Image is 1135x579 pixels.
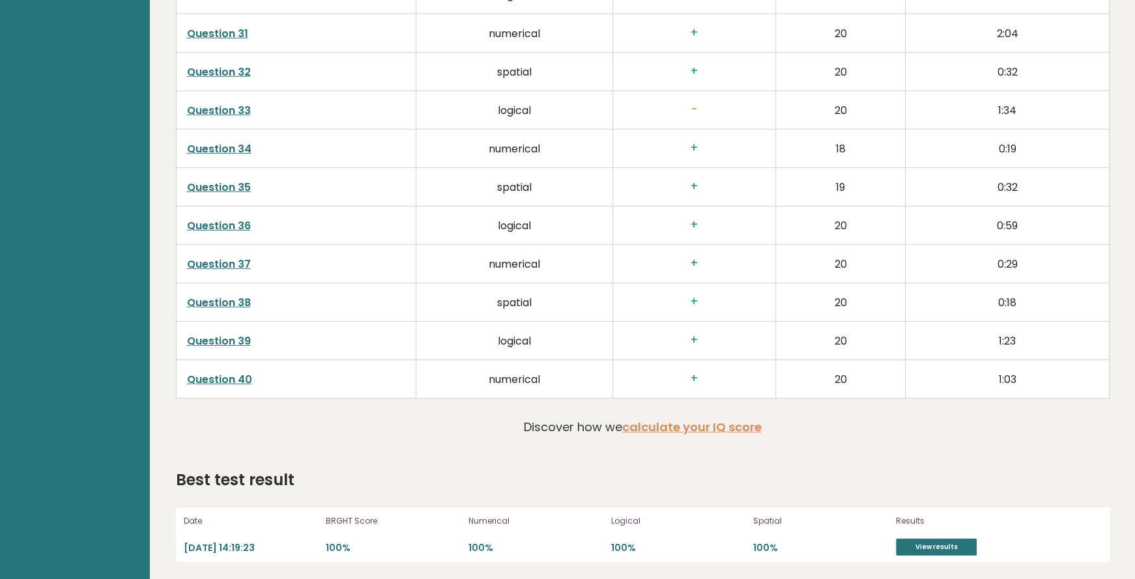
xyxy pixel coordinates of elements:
td: numerical [416,360,612,399]
td: 20 [776,245,906,283]
td: 0:59 [906,206,1109,245]
a: View results [896,539,977,556]
td: 20 [776,91,906,130]
td: 20 [776,206,906,245]
h3: + [624,295,765,309]
h3: + [624,333,765,347]
td: 2:04 [906,14,1109,53]
a: Question 34 [187,141,251,156]
td: spatial [416,283,612,322]
td: 0:19 [906,130,1109,168]
p: 100% [753,542,888,554]
p: 100% [326,542,461,554]
td: 1:23 [906,322,1109,360]
h3: + [624,372,765,386]
h3: + [624,64,765,78]
p: Logical [611,515,746,527]
a: Question 31 [187,26,248,41]
p: BRGHT Score [326,515,461,527]
td: 1:34 [906,91,1109,130]
h3: + [624,257,765,270]
h3: - [624,103,765,117]
td: 0:32 [906,53,1109,91]
a: Question 32 [187,64,251,79]
td: 0:29 [906,245,1109,283]
td: logical [416,91,612,130]
td: 1:03 [906,360,1109,399]
h3: + [624,180,765,193]
a: Question 33 [187,103,251,118]
a: Question 36 [187,218,251,233]
p: Discover how we [524,418,762,436]
td: logical [416,206,612,245]
td: 20 [776,14,906,53]
td: spatial [416,168,612,206]
td: 20 [776,360,906,399]
td: 20 [776,322,906,360]
p: 100% [611,542,746,554]
h3: + [624,218,765,232]
td: spatial [416,53,612,91]
td: numerical [416,14,612,53]
a: calculate your IQ score [622,419,762,435]
p: Results [896,515,1033,527]
p: 100% [468,542,603,554]
h3: + [624,26,765,40]
a: Question 39 [187,333,251,348]
td: logical [416,322,612,360]
td: 20 [776,53,906,91]
p: Spatial [753,515,888,527]
td: numerical [416,130,612,168]
td: 20 [776,283,906,322]
a: Question 38 [187,295,251,310]
a: Question 40 [187,372,252,387]
p: Date [184,515,319,527]
a: Question 37 [187,257,251,272]
h2: Best test result [176,468,295,492]
td: 19 [776,168,906,206]
td: 0:32 [906,168,1109,206]
td: 18 [776,130,906,168]
p: [DATE] 14:19:23 [184,542,319,554]
a: Question 35 [187,180,251,195]
td: numerical [416,245,612,283]
p: Numerical [468,515,603,527]
td: 0:18 [906,283,1109,322]
h3: + [624,141,765,155]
